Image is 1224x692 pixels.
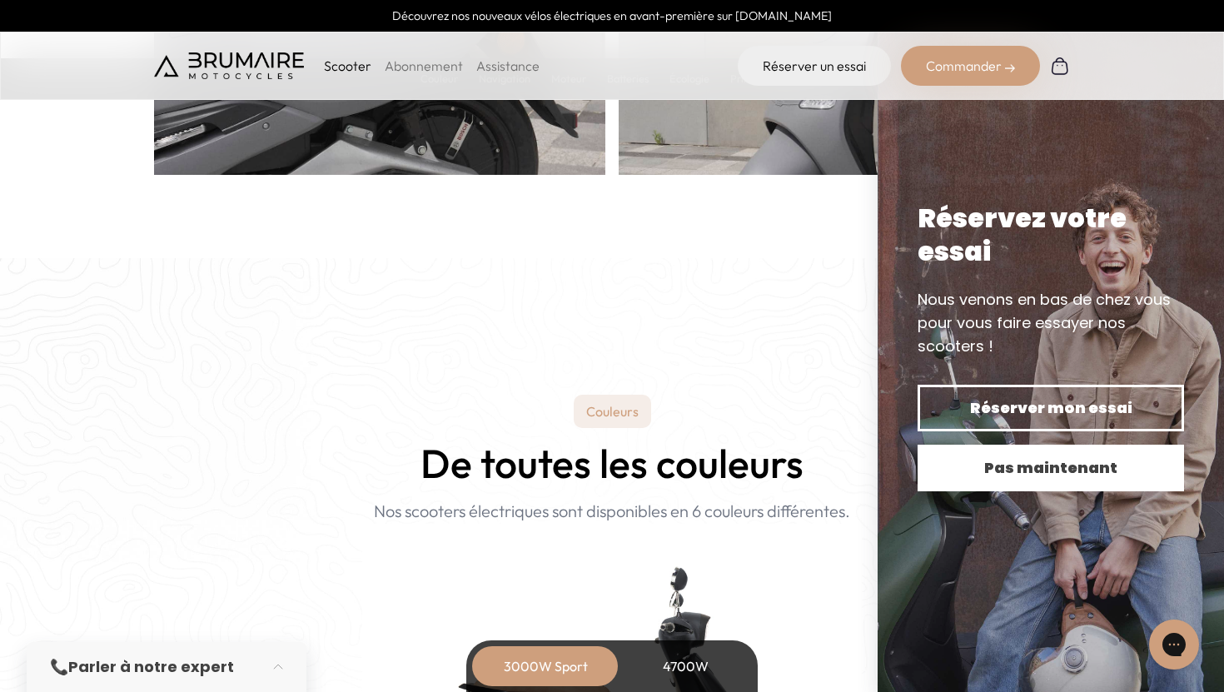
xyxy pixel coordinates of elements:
div: 3000W Sport [479,646,612,686]
img: right-arrow-2.png [1005,63,1015,73]
a: Réserver un essai [738,46,891,86]
p: Scooter [324,56,371,76]
iframe: Gorgias live chat messenger [1141,614,1207,675]
div: 4700W [619,646,752,686]
h2: De toutes les couleurs [420,441,804,485]
img: Panier [1050,56,1070,76]
p: Nos scooters électriques sont disponibles en 6 couleurs différentes. [374,499,850,524]
p: Couleurs [574,395,651,428]
a: Assistance [476,57,540,74]
img: Brumaire Motocycles [154,52,304,79]
a: Abonnement [385,57,463,74]
div: Commander [901,46,1040,86]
